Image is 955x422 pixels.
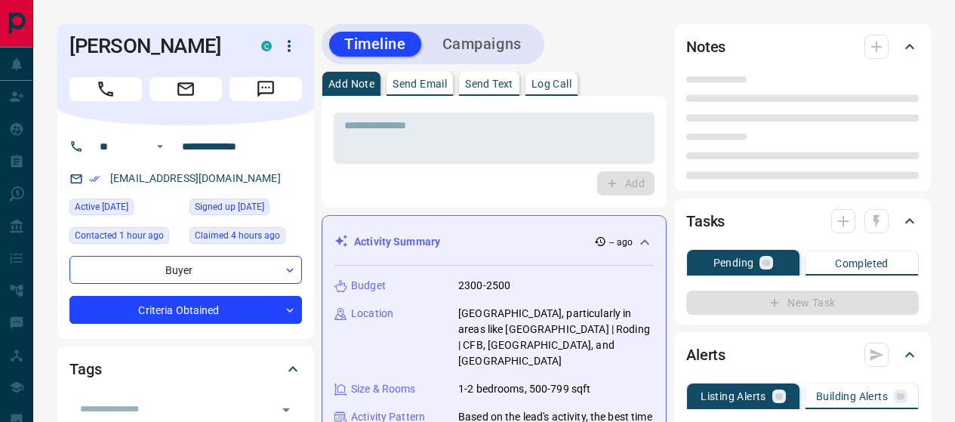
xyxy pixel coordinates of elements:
h2: Tags [69,357,101,381]
div: Criteria Obtained [69,296,302,324]
div: Activity Summary-- ago [334,228,654,256]
div: Tags [69,351,302,387]
h2: Notes [686,35,725,59]
p: Send Email [393,79,447,89]
span: Claimed 4 hours ago [195,228,280,243]
p: Size & Rooms [351,381,416,397]
span: Call [69,77,142,101]
p: Activity Summary [354,234,440,250]
p: Send Text [465,79,513,89]
h1: [PERSON_NAME] [69,34,239,58]
div: Buyer [69,256,302,284]
button: Open [151,137,169,156]
div: Notes [686,29,919,65]
span: Signed up [DATE] [195,199,264,214]
p: -- ago [609,236,633,249]
span: Contacted 1 hour ago [75,228,164,243]
span: Message [230,77,302,101]
div: Mon Aug 18 2025 [189,227,302,248]
div: condos.ca [261,41,272,51]
p: Budget [351,278,386,294]
svg: Email Verified [89,174,100,184]
div: Tasks [686,203,919,239]
p: Pending [713,257,754,268]
div: Sat Aug 16 2025 [69,199,182,220]
p: Add Note [328,79,374,89]
span: Email [149,77,222,101]
div: Mon Aug 18 2025 [69,227,182,248]
p: 1-2 bedrooms, 500-799 sqft [458,381,590,397]
h2: Tasks [686,209,725,233]
div: Fri Aug 15 2025 [189,199,302,220]
button: Timeline [329,32,421,57]
p: 2300-2500 [458,278,510,294]
p: [GEOGRAPHIC_DATA], particularly in areas like [GEOGRAPHIC_DATA] | Roding | CFB, [GEOGRAPHIC_DATA]... [458,306,654,369]
p: Log Call [531,79,571,89]
p: Listing Alerts [701,391,766,402]
div: Alerts [686,337,919,373]
p: Completed [835,258,889,269]
button: Campaigns [427,32,537,57]
p: Location [351,306,393,322]
p: Building Alerts [816,391,888,402]
span: Active [DATE] [75,199,128,214]
button: Open [276,399,297,420]
h2: Alerts [686,343,725,367]
a: [EMAIL_ADDRESS][DOMAIN_NAME] [110,172,281,184]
